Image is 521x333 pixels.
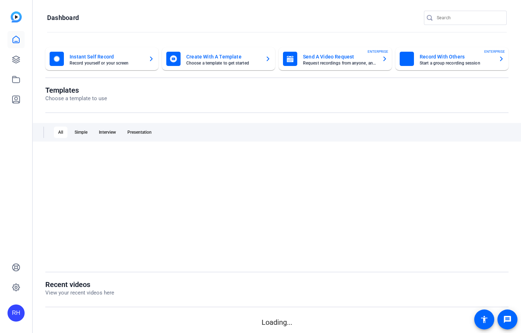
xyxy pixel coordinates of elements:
button: Send A Video RequestRequest recordings from anyone, anywhereENTERPRISE [279,47,392,70]
mat-icon: accessibility [480,315,489,324]
span: ENTERPRISE [368,49,388,54]
mat-card-title: Instant Self Record [70,52,143,61]
h1: Dashboard [47,14,79,22]
mat-card-subtitle: Start a group recording session [420,61,493,65]
input: Search [437,14,501,22]
mat-card-title: Send A Video Request [303,52,376,61]
mat-card-subtitle: Record yourself or your screen [70,61,143,65]
p: Loading... [45,317,509,328]
mat-card-subtitle: Request recordings from anyone, anywhere [303,61,376,65]
div: RH [7,304,25,322]
button: Create With A TemplateChoose a template to get started [162,47,275,70]
p: View your recent videos here [45,289,114,297]
mat-card-title: Record With Others [420,52,493,61]
div: Presentation [123,127,156,138]
mat-card-title: Create With A Template [186,52,259,61]
h1: Recent videos [45,280,114,289]
span: ENTERPRISE [484,49,505,54]
mat-icon: message [503,315,512,324]
mat-card-subtitle: Choose a template to get started [186,61,259,65]
p: Choose a template to use [45,94,107,103]
div: Simple [70,127,92,138]
div: All [54,127,67,138]
div: Interview [95,127,120,138]
h1: Templates [45,86,107,94]
img: blue-gradient.svg [11,11,22,22]
button: Record With OthersStart a group recording sessionENTERPRISE [395,47,509,70]
button: Instant Self RecordRecord yourself or your screen [45,47,158,70]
